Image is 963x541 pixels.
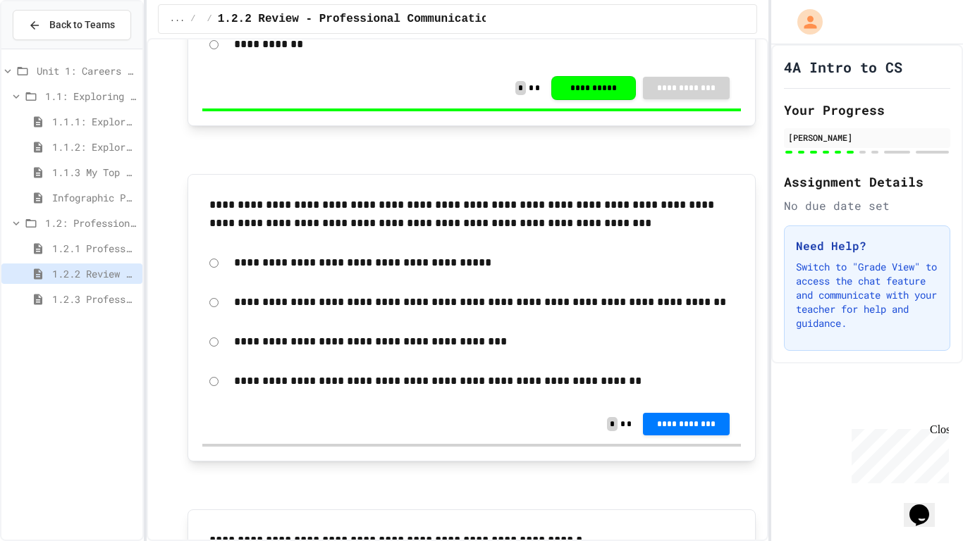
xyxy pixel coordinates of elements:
span: 1.1.3 My Top 3 CS Careers! [52,165,137,180]
span: / [207,13,212,25]
p: Switch to "Grade View" to access the chat feature and communicate with your teacher for help and ... [796,260,938,330]
h2: Your Progress [784,100,950,120]
span: 1.2.2 Review - Professional Communication [52,266,137,281]
span: Back to Teams [49,18,115,32]
span: 1.2.3 Professional Communication Challenge [52,292,137,306]
span: 1.2: Professional Communication [45,216,137,230]
span: 1.1.2: Exploring CS Careers - Review [52,139,137,154]
span: / [190,13,195,25]
span: 1.1.1: Exploring CS Careers [52,114,137,129]
div: No due date set [784,197,950,214]
span: ... [170,13,185,25]
iframe: chat widget [846,423,949,483]
span: 1.2.1 Professional Communication [52,241,137,256]
span: 1.1: Exploring CS Careers [45,89,137,104]
h2: Assignment Details [784,172,950,192]
h1: 4A Intro to CS [784,57,902,77]
span: 1.2.2 Review - Professional Communication [218,11,496,27]
span: Infographic Project: Your favorite CS [52,190,137,205]
h3: Need Help? [796,237,938,254]
div: Chat with us now!Close [6,6,97,89]
span: Unit 1: Careers & Professionalism [37,63,137,78]
div: [PERSON_NAME] [788,131,946,144]
button: Back to Teams [13,10,131,40]
div: My Account [783,6,826,38]
iframe: chat widget [904,485,949,527]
